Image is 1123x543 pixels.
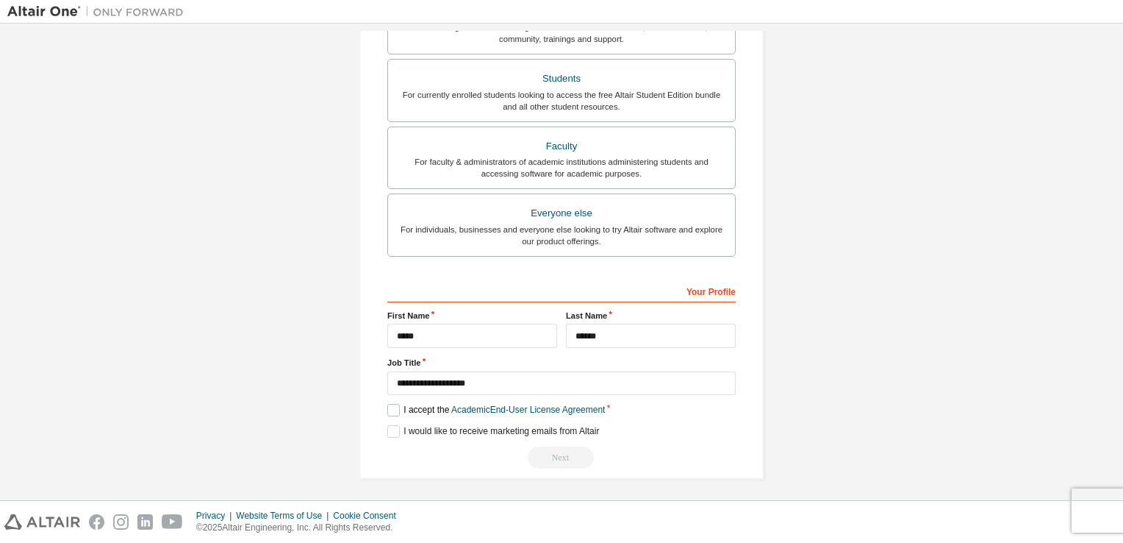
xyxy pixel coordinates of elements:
div: Everyone else [397,203,726,224]
img: facebook.svg [89,514,104,530]
div: For currently enrolled students looking to access the free Altair Student Edition bundle and all ... [397,89,726,113]
div: Faculty [397,136,726,157]
div: For existing customers looking to access software downloads, HPC resources, community, trainings ... [397,21,726,45]
img: youtube.svg [162,514,183,530]
img: altair_logo.svg [4,514,80,530]
div: For faculty & administrators of academic institutions administering students and accessing softwa... [397,156,726,180]
div: Read and acccept EULA to continue [387,447,736,469]
img: Altair One [7,4,191,19]
div: Website Terms of Use [236,510,333,522]
a: Academic End-User License Agreement [451,405,605,415]
img: linkedin.svg [137,514,153,530]
label: Last Name [566,310,736,322]
label: I would like to receive marketing emails from Altair [387,425,599,438]
label: First Name [387,310,557,322]
div: Privacy [196,510,236,522]
img: instagram.svg [113,514,129,530]
div: For individuals, businesses and everyone else looking to try Altair software and explore our prod... [397,224,726,247]
label: I accept the [387,404,605,416]
p: © 2025 Altair Engineering, Inc. All Rights Reserved. [196,522,405,534]
div: Students [397,68,726,89]
label: Job Title [387,357,736,369]
div: Your Profile [387,279,736,302]
div: Cookie Consent [333,510,404,522]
